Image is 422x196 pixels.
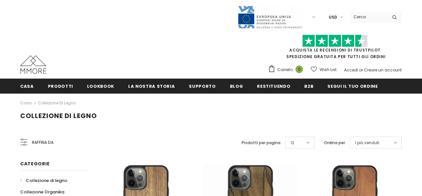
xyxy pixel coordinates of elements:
span: Categorie [20,160,50,167]
a: Blog [230,79,243,93]
span: Collezione di legno [20,111,97,120]
span: Segui il tuo ordine [327,83,378,89]
span: I più venduti [355,140,379,146]
label: Ordina per [324,140,345,146]
span: Collezione Organika [20,189,64,195]
span: 12 [291,140,294,146]
span: 0 [295,66,303,73]
span: Casa [20,83,34,89]
a: Lookbook [87,79,114,93]
a: La nostra storia [128,79,175,93]
a: Casa [20,99,32,107]
span: Raffina da [32,139,53,146]
a: B2B [304,79,313,93]
a: Carrello 0 [268,65,306,75]
a: Creare un account [364,67,402,73]
input: Search Site [350,12,387,22]
span: Lookbook [87,83,114,89]
span: Restituendo [257,83,290,89]
a: Casa [20,79,34,93]
a: Segui il tuo ordine [327,79,378,93]
a: Javni Razpis [237,14,303,20]
a: Accedi [344,67,358,73]
a: Wish List [311,64,337,75]
a: Prodotti [48,79,73,93]
img: Casi MMORE [20,55,46,74]
span: Blog [230,83,243,89]
label: Prodotti per pagina [242,140,280,146]
a: Restituendo [257,79,290,93]
a: Acquista le recensioni di TrustPilot [289,47,381,53]
span: USD [329,14,337,21]
span: or [359,67,363,73]
a: Collezione di legno [38,100,76,106]
span: Collezione di legno [26,177,67,184]
span: supporto [189,83,216,89]
span: B2B [304,83,313,89]
img: Javni Razpis [237,5,303,29]
span: Carrello [277,67,293,73]
span: La nostra storia [128,83,175,89]
span: SPEDIZIONE GRATUITA PER TUTTI GLI ORDINI [268,38,402,59]
span: Prodotti [48,83,73,89]
img: Fidati di Pilot Stars [302,35,368,47]
a: Collezione di legno [20,175,67,186]
span: Wish List [320,67,337,73]
a: supporto [189,79,216,93]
